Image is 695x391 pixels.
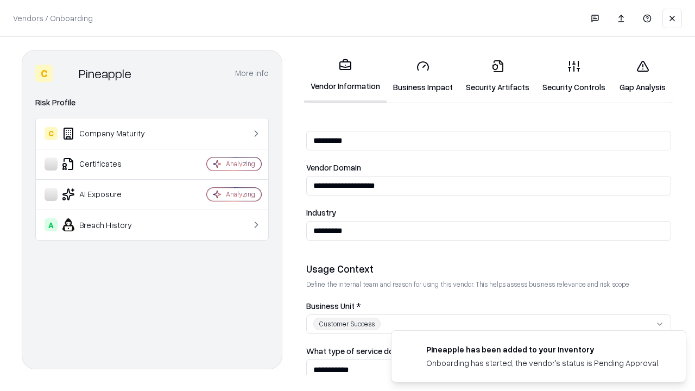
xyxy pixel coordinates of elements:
div: Certificates [45,157,174,171]
label: What type of service does the vendor provide? * [306,347,671,355]
div: Usage Context [306,262,671,275]
a: Vendor Information [304,50,387,103]
label: Vendor Domain [306,163,671,172]
a: Security Controls [536,51,612,102]
label: Industry [306,209,671,217]
button: Customer Success [306,314,671,334]
div: AI Exposure [45,188,174,201]
div: Analyzing [226,159,255,168]
div: Pineapple has been added to your inventory [426,344,660,355]
div: C [45,127,58,140]
div: Customer Success [313,318,381,330]
div: Pineapple [79,65,131,82]
img: pineappleenergy.com [405,344,418,357]
div: Risk Profile [35,96,269,109]
div: Onboarding has started, the vendor's status is Pending Approval. [426,357,660,369]
p: Define the internal team and reason for using this vendor. This helps assess business relevance a... [306,280,671,289]
img: Pineapple [57,65,74,82]
div: Breach History [45,218,174,231]
a: Gap Analysis [612,51,673,102]
a: Business Impact [387,51,459,102]
div: A [45,218,58,231]
div: Analyzing [226,190,255,199]
button: More info [235,64,269,83]
div: C [35,65,53,82]
a: Security Artifacts [459,51,536,102]
p: Vendors / Onboarding [13,12,93,24]
label: Business Unit * [306,302,671,310]
div: Company Maturity [45,127,174,140]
